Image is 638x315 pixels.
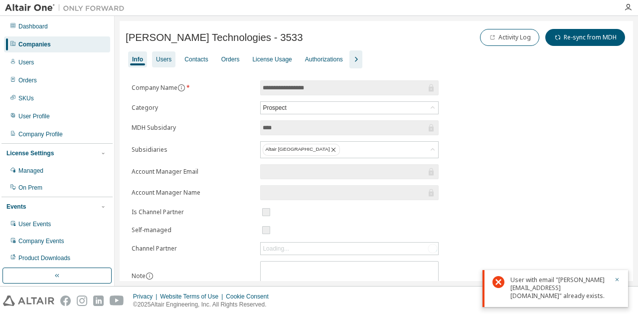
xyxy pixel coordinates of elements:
[305,55,343,63] div: Authorizations
[93,296,104,306] img: linkedin.svg
[18,220,51,228] div: User Events
[18,22,48,30] div: Dashboard
[132,84,254,92] label: Company Name
[126,32,303,43] span: [PERSON_NAME] Technologies - 3533
[252,55,292,63] div: License Usage
[510,276,608,300] div: User with email "[PERSON_NAME][EMAIL_ADDRESS][DOMAIN_NAME]" already exists.
[160,293,226,301] div: Website Terms of Use
[18,112,50,120] div: User Profile
[18,76,37,84] div: Orders
[132,104,254,112] label: Category
[263,144,340,156] div: Altair [GEOGRAPHIC_DATA]
[60,296,71,306] img: facebook.svg
[132,189,254,197] label: Account Manager Name
[184,55,208,63] div: Contacts
[3,296,54,306] img: altair_logo.svg
[18,94,34,102] div: SKUs
[261,243,438,255] div: Loading...
[77,296,87,306] img: instagram.svg
[132,272,146,280] label: Note
[18,40,51,48] div: Companies
[480,29,539,46] button: Activity Log
[6,149,54,157] div: License Settings
[6,203,26,211] div: Events
[18,237,64,245] div: Company Events
[221,55,240,63] div: Orders
[132,226,254,234] label: Self-managed
[263,245,289,253] div: Loading...
[133,301,275,309] p: © 2025 Altair Engineering, Inc. All Rights Reserved.
[18,58,34,66] div: Users
[132,124,254,132] label: MDH Subsidary
[261,102,438,114] div: Prospect
[132,208,254,216] label: Is Channel Partner
[110,296,124,306] img: youtube.svg
[146,272,154,280] button: information
[177,84,185,92] button: information
[132,146,254,154] label: Subsidiaries
[18,167,43,175] div: Managed
[133,293,160,301] div: Privacy
[545,29,625,46] button: Re-sync from MDH
[18,184,42,192] div: On Prem
[226,293,274,301] div: Cookie Consent
[5,3,130,13] img: Altair One
[18,130,63,138] div: Company Profile
[132,245,254,253] label: Channel Partner
[156,55,171,63] div: Users
[261,102,288,113] div: Prospect
[132,168,254,176] label: Account Manager Email
[261,142,438,158] div: Altair [GEOGRAPHIC_DATA]
[18,254,70,262] div: Product Downloads
[132,55,143,63] div: Info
